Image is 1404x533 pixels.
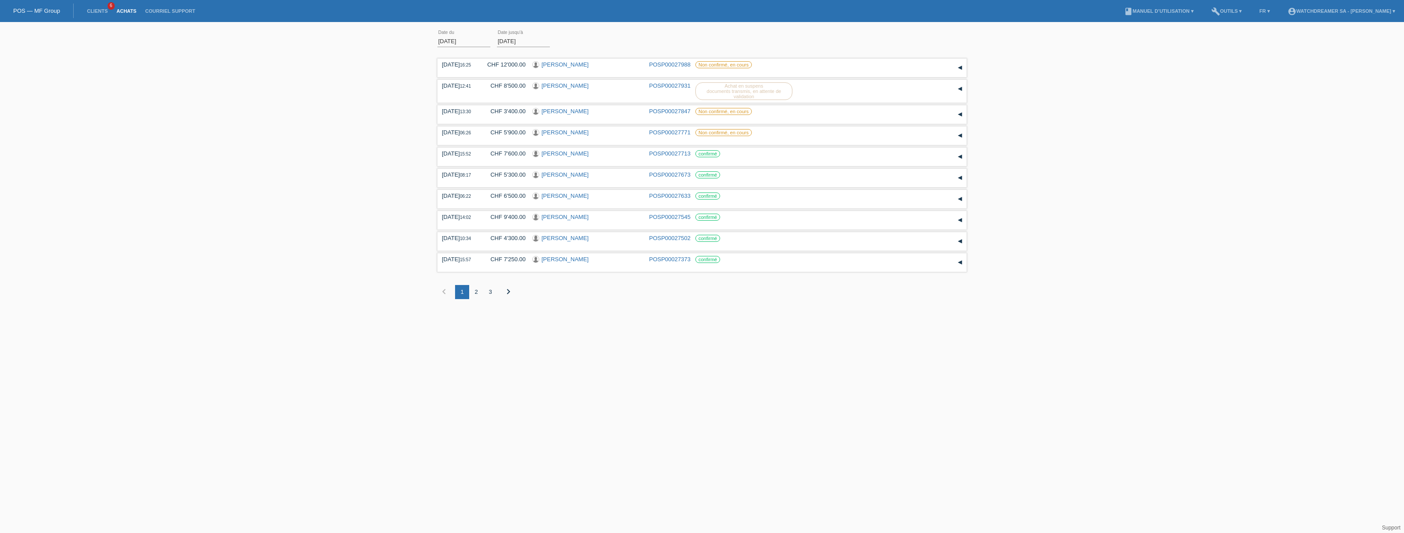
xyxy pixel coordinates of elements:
[541,82,589,89] a: [PERSON_NAME]
[1382,525,1400,531] a: Support
[108,2,115,10] span: 6
[442,256,477,263] div: [DATE]
[541,171,589,178] a: [PERSON_NAME]
[541,108,589,115] a: [PERSON_NAME]
[503,286,514,297] i: chevron_right
[82,8,112,14] a: Clients
[649,150,691,157] a: POSP00027713
[442,129,477,136] div: [DATE]
[649,129,691,136] a: POSP00027771
[484,214,526,220] div: CHF 9'400.00
[1255,8,1274,14] a: FR ▾
[484,235,526,241] div: CHF 4'300.00
[442,171,477,178] div: [DATE]
[541,214,589,220] a: [PERSON_NAME]
[484,108,526,115] div: CHF 3'400.00
[455,285,469,299] div: 1
[649,171,691,178] a: POSP00027673
[695,256,720,263] label: confirmé
[953,82,967,96] div: étendre/coller
[442,108,477,115] div: [DATE]
[695,108,752,115] label: Non confirmé, en cours
[695,235,720,242] label: confirmé
[442,235,477,241] div: [DATE]
[460,152,471,156] span: 15:52
[483,285,497,299] div: 3
[649,82,691,89] a: POSP00027931
[460,109,471,114] span: 13:30
[1211,7,1220,16] i: build
[112,8,141,14] a: Achats
[484,61,526,68] div: CHF 12'000.00
[1207,8,1246,14] a: buildOutils ▾
[469,285,483,299] div: 2
[953,61,967,74] div: étendre/coller
[1124,7,1133,16] i: book
[460,63,471,67] span: 16:25
[649,108,691,115] a: POSP00027847
[695,150,720,157] label: confirmé
[953,214,967,227] div: étendre/coller
[953,171,967,185] div: étendre/coller
[1288,7,1296,16] i: account_circle
[953,235,967,248] div: étendre/coller
[695,61,752,68] label: Non confirmé, en cours
[460,236,471,241] span: 10:34
[649,256,691,263] a: POSP00027373
[649,192,691,199] a: POSP00027633
[141,8,199,14] a: Courriel Support
[484,129,526,136] div: CHF 5'900.00
[460,257,471,262] span: 15:57
[541,150,589,157] a: [PERSON_NAME]
[953,108,967,121] div: étendre/coller
[442,192,477,199] div: [DATE]
[460,194,471,199] span: 06:22
[442,150,477,157] div: [DATE]
[1283,8,1400,14] a: account_circleWatchdreamer SA - [PERSON_NAME] ▾
[695,82,792,100] label: Achat en suspens documents transmis, en attente de validation
[695,129,752,136] label: Non confirmé, en cours
[649,61,691,68] a: POSP00027988
[953,256,967,269] div: étendre/coller
[460,130,471,135] span: 06:26
[1120,8,1198,14] a: bookManuel d’utilisation ▾
[13,7,60,14] a: POS — MF Group
[484,256,526,263] div: CHF 7'250.00
[649,235,691,241] a: POSP00027502
[541,61,589,68] a: [PERSON_NAME]
[541,235,589,241] a: [PERSON_NAME]
[953,150,967,163] div: étendre/coller
[439,286,449,297] i: chevron_left
[541,129,589,136] a: [PERSON_NAME]
[484,82,526,89] div: CHF 8'500.00
[484,171,526,178] div: CHF 5'300.00
[484,192,526,199] div: CHF 6'500.00
[649,214,691,220] a: POSP00027545
[460,215,471,220] span: 14:02
[541,192,589,199] a: [PERSON_NAME]
[953,192,967,206] div: étendre/coller
[695,171,720,178] label: confirmé
[541,256,589,263] a: [PERSON_NAME]
[442,214,477,220] div: [DATE]
[460,173,471,178] span: 08:17
[695,192,720,200] label: confirmé
[484,150,526,157] div: CHF 7'600.00
[460,84,471,89] span: 12:41
[953,129,967,142] div: étendre/coller
[695,214,720,221] label: confirmé
[442,61,477,68] div: [DATE]
[442,82,477,89] div: [DATE]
